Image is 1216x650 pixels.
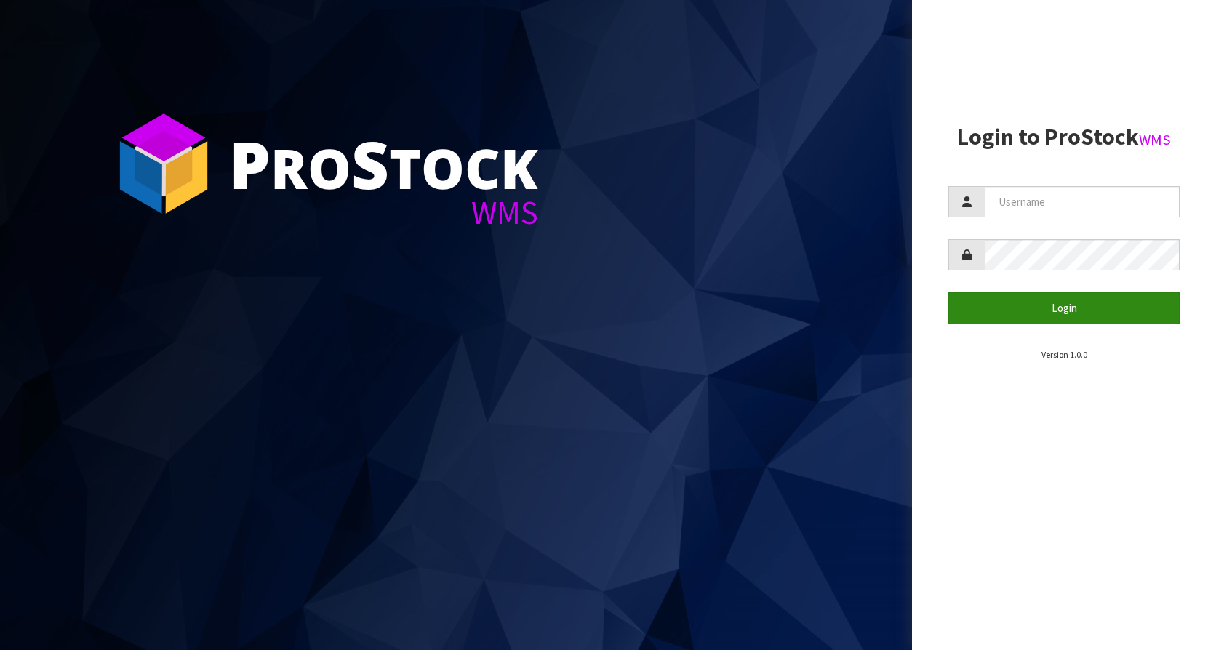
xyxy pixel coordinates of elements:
[948,292,1180,324] button: Login
[109,109,218,218] img: ProStock Cube
[1139,130,1171,149] small: WMS
[1041,349,1087,360] small: Version 1.0.0
[985,186,1180,217] input: Username
[948,124,1180,150] h2: Login to ProStock
[351,119,389,208] span: S
[229,131,538,196] div: ro tock
[229,119,271,208] span: P
[229,196,538,229] div: WMS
